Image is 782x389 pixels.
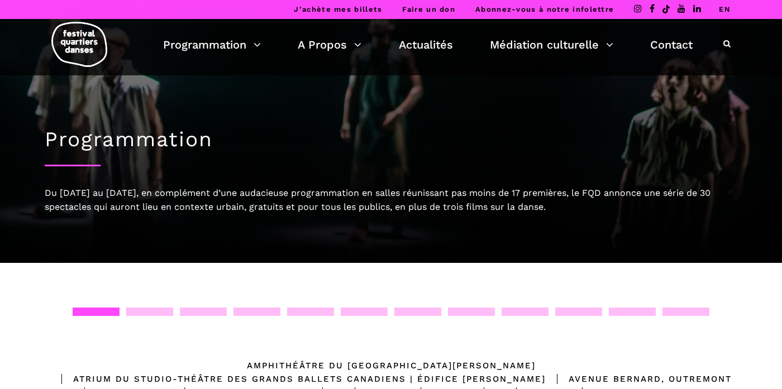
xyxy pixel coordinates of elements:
h1: Programmation [45,127,737,152]
a: Médiation culturelle [490,35,613,54]
div: Du [DATE] au [DATE], en complément d’une audacieuse programmation en salles réunissant pas moins ... [45,186,737,214]
a: Contact [650,35,693,54]
div: Amphithéâtre du [GEOGRAPHIC_DATA][PERSON_NAME] [247,359,536,372]
a: J’achète mes billets [294,5,382,13]
div: Atrium du Studio-Théâtre des Grands Ballets Canadiens | Édifice [PERSON_NAME] [50,372,546,386]
div: Avenue Bernard, Outremont [546,372,732,386]
a: Programmation [163,35,261,54]
a: A Propos [298,35,361,54]
a: Actualités [399,35,453,54]
a: Faire un don [402,5,455,13]
a: EN [719,5,731,13]
a: Abonnez-vous à notre infolettre [475,5,614,13]
img: logo-fqd-med [51,22,107,67]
